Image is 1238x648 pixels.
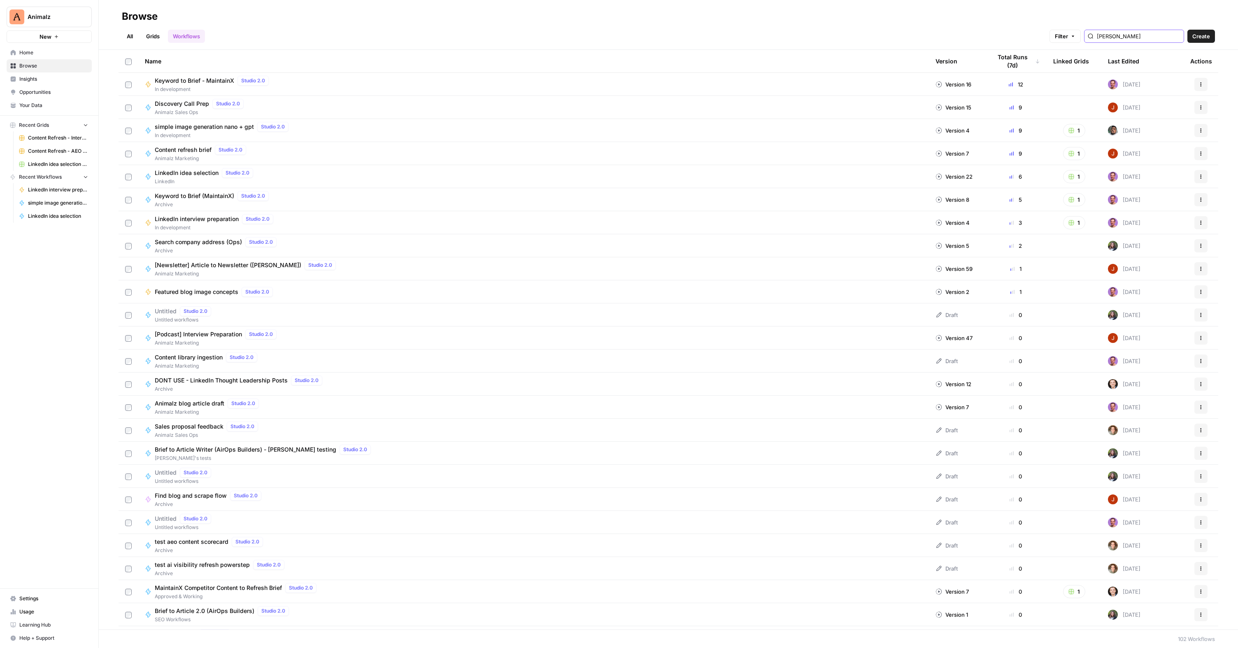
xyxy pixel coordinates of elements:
span: Archive [155,247,280,254]
img: erg4ip7zmrmc8e5ms3nyz8p46hz7 [1108,494,1118,504]
span: Find blog and scrape flow [155,492,227,500]
div: [DATE] [1108,587,1140,597]
span: Archive [155,201,272,208]
span: Learning Hub [19,621,88,629]
a: Brief to Article 2.0 (AirOps Builders)Studio 2.0SEO Workflows [145,606,922,623]
img: 6puihir5v8umj4c82kqcaj196fcw [1108,287,1118,297]
button: New [7,30,92,43]
span: [Newsletter] Article to Newsletter ([PERSON_NAME]) [155,261,301,269]
div: Draft [935,357,958,365]
div: Version 5 [935,242,969,250]
span: Studio 2.0 [343,446,367,453]
span: Studio 2.0 [234,492,258,499]
span: LinkedIn idea selection Grid [28,161,88,168]
div: Draft [935,311,958,319]
img: 6puihir5v8umj4c82kqcaj196fcw [1108,172,1118,182]
div: [DATE] [1108,241,1140,251]
span: Animalz Marketing [155,339,280,347]
div: 1 [991,288,1040,296]
span: Studio 2.0 [246,215,270,223]
div: 0 [991,380,1040,388]
a: Sales proposal feedbackStudio 2.0Animalz Sales Ops [145,422,922,439]
span: LinkedIn [155,178,256,185]
div: 0 [991,587,1040,596]
div: Draft [935,564,958,573]
div: Version 7 [935,587,969,596]
div: [DATE] [1108,149,1140,159]
a: Insights [7,72,92,86]
div: Version 16 [935,80,971,89]
div: 9 [991,103,1040,112]
a: Home [7,46,92,59]
div: [DATE] [1108,195,1140,205]
span: Animalz Sales Ops [155,431,261,439]
img: axfdhis7hqllw7znytczg3qeu3ls [1108,448,1118,458]
div: Last Edited [1108,50,1139,72]
span: Recent Grids [19,121,49,129]
a: Find blog and scrape flowStudio 2.0Archive [145,491,922,508]
a: Discovery Call PrepStudio 2.0Animalz Sales Ops [145,99,922,116]
span: Discovery Call Prep [155,100,209,108]
div: 0 [991,495,1040,503]
input: Search [1097,32,1180,40]
img: erg4ip7zmrmc8e5ms3nyz8p46hz7 [1108,333,1118,343]
div: Draft [935,541,958,550]
span: LinkedIn interview preparation [28,186,88,193]
img: 6puihir5v8umj4c82kqcaj196fcw [1108,195,1118,205]
img: axfdhis7hqllw7znytczg3qeu3ls [1108,241,1118,251]
div: 0 [991,472,1040,480]
span: Animalz [28,13,77,21]
span: Untitled workflows [155,524,214,531]
span: Insights [19,75,88,83]
div: [DATE] [1108,402,1140,412]
span: DONT USE - LinkedIn Thought Leadership Posts [155,376,288,385]
div: Browse [122,10,158,23]
img: axfdhis7hqllw7znytczg3qeu3ls [1108,610,1118,620]
a: UntitledStudio 2.0Untitled workflows [145,514,922,531]
div: [DATE] [1108,541,1140,550]
span: Opportunities [19,89,88,96]
span: Content Refresh - Internal Links & Meta tags [28,134,88,142]
div: 0 [991,426,1040,434]
div: Version 4 [935,126,970,135]
div: 0 [991,311,1040,319]
button: 1 [1063,585,1085,598]
div: 0 [991,403,1040,411]
div: [DATE] [1108,356,1140,366]
a: All [122,30,138,43]
div: [DATE] [1108,79,1140,89]
div: [DATE] [1108,564,1140,573]
div: Version 7 [935,149,969,158]
span: Studio 2.0 [241,192,265,200]
a: simple image generation nano + gptStudio 2.0In development [145,122,922,139]
button: Recent Grids [7,119,92,131]
div: Total Runs (7d) [991,50,1040,72]
div: 0 [991,611,1040,619]
span: Studio 2.0 [261,607,285,615]
img: erg4ip7zmrmc8e5ms3nyz8p46hz7 [1108,264,1118,274]
div: 0 [991,518,1040,527]
span: Studio 2.0 [230,354,254,361]
span: Studio 2.0 [226,169,249,177]
a: Content refresh briefStudio 2.0Animalz Marketing [145,145,922,162]
span: Studio 2.0 [241,77,265,84]
a: Settings [7,592,92,605]
a: simple image generation nano + gpt [15,196,92,210]
button: Filter [1050,30,1081,43]
div: 2 [991,242,1040,250]
a: Browse [7,59,92,72]
div: Actions [1190,50,1212,72]
div: Draft [935,449,958,457]
span: MaintainX Competitor Content to Refresh Brief [155,584,282,592]
span: test aeo content scorecard [155,538,228,546]
img: axfdhis7hqllw7znytczg3qeu3ls [1108,471,1118,481]
a: LinkedIn interview preparationStudio 2.0In development [145,214,922,231]
div: Version 7 [935,403,969,411]
span: Studio 2.0 [289,584,313,592]
span: Studio 2.0 [230,423,254,430]
span: Untitled [155,469,177,477]
a: Content Refresh - AEO and Keyword improvements [15,145,92,158]
span: Studio 2.0 [249,331,273,338]
a: [Newsletter] Article to Newsletter ([PERSON_NAME])Studio 2.0Animalz Marketing [145,260,922,277]
img: 6puihir5v8umj4c82kqcaj196fcw [1108,356,1118,366]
